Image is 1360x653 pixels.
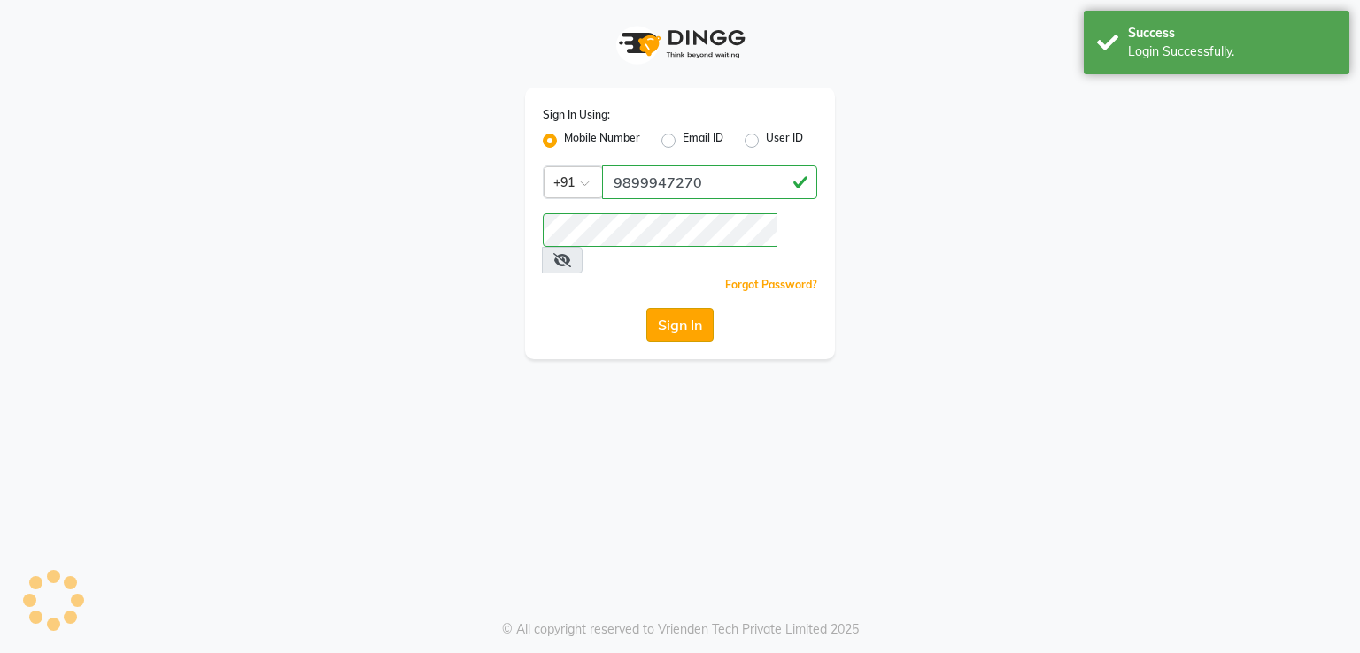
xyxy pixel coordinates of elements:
[564,130,640,151] label: Mobile Number
[725,278,817,291] a: Forgot Password?
[683,130,723,151] label: Email ID
[1128,24,1336,42] div: Success
[543,107,610,123] label: Sign In Using:
[646,308,714,342] button: Sign In
[609,18,751,70] img: logo1.svg
[766,130,803,151] label: User ID
[1128,42,1336,61] div: Login Successfully.
[602,165,817,199] input: Username
[543,213,777,247] input: Username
